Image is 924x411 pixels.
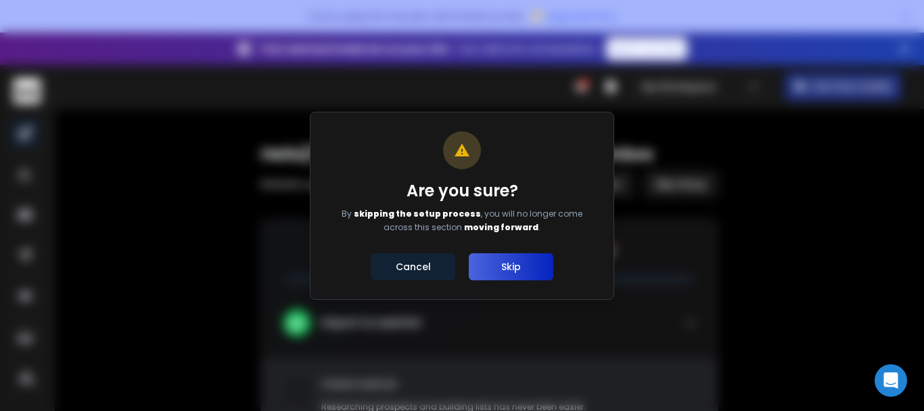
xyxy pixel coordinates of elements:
[371,253,455,280] button: Cancel
[329,180,595,202] h1: Are you sure?
[875,364,907,397] div: Open Intercom Messenger
[469,253,553,280] button: Skip
[464,221,538,233] span: moving forward
[329,207,595,234] p: By , you will no longer come across this section .
[354,208,481,219] span: skipping the setup process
